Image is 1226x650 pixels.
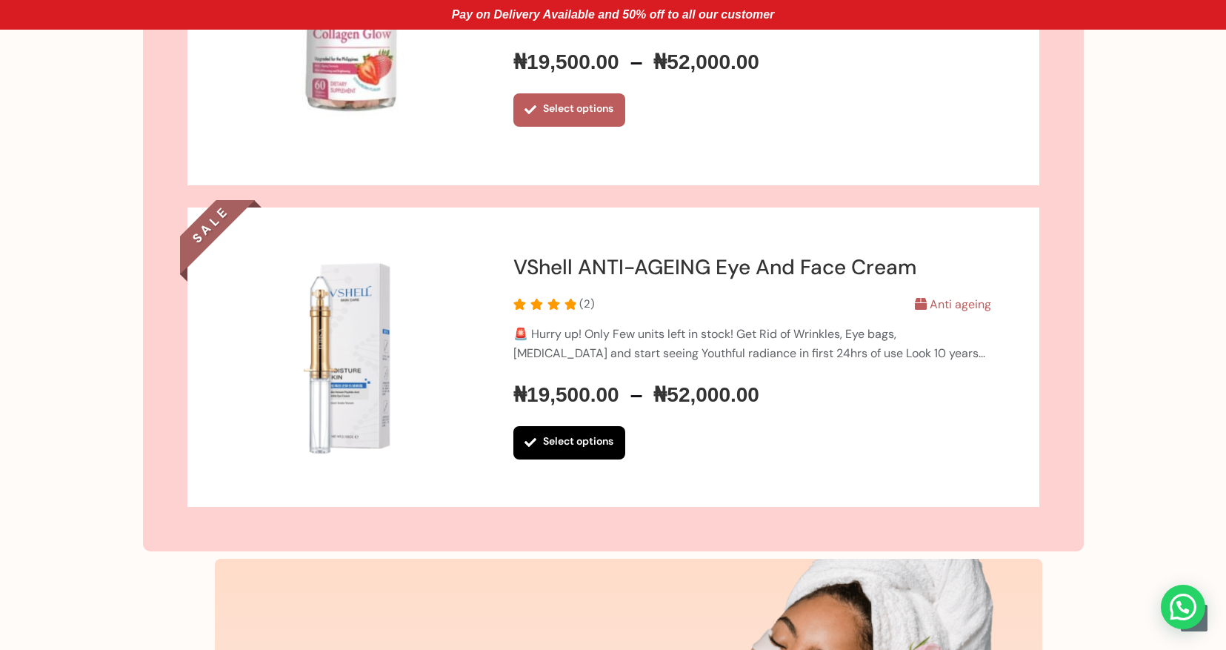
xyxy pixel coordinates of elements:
h3: – [513,45,991,79]
a: VShell ANTI-AGEING eye and Face cream [513,253,916,281]
span: ₦ [513,50,527,73]
span: 19,500.00 [513,382,619,408]
span: 52,000.00 [653,50,759,75]
div: Rated 5.00 out of 5 [513,299,576,310]
span: Pay on Delivery Available and 50% off to all our customer [452,8,775,21]
a: Select options for “VShell ANTI-AGEING eye and Face cream” [513,426,625,460]
a: Select options for “Skin Brightening Glutathione Gummies” [513,93,625,127]
div: 🚨 Hurry up! Only Few units left in stock! Get Rid of Wrinkles, Eye bags, [MEDICAL_DATA] and start... [513,325,991,364]
p: Anti ageing [915,297,991,311]
span: Rated out of 5 based on customer ratings [513,299,576,410]
span: 52,000.00 [653,382,759,408]
p: Sale [146,160,276,290]
span: ₦ [653,50,667,73]
a: (2) [579,295,595,314]
span: 2 [513,299,524,321]
img: VShell ANTI-AGEING eye and Face cream [235,255,462,460]
h3: – [513,378,991,411]
span: 19,500.00 [513,50,619,75]
span: ₦ [653,383,667,406]
span: ₦ [513,383,527,406]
